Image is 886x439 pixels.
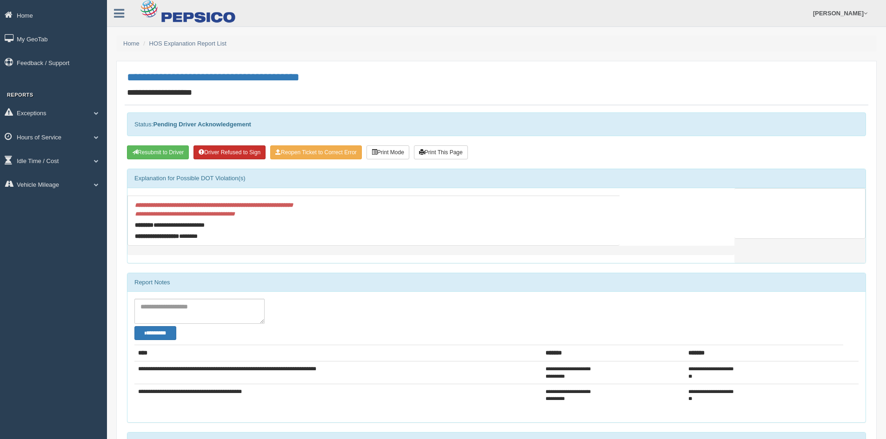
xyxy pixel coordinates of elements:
[134,326,176,340] button: Change Filter Options
[366,145,409,159] button: Print Mode
[153,121,251,128] strong: Pending Driver Acknowledgement
[270,145,362,159] button: Reopen Ticket
[414,145,468,159] button: Print This Page
[123,40,140,47] a: Home
[127,273,866,292] div: Report Notes
[127,145,189,159] button: Resubmit To Driver
[149,40,226,47] a: HOS Explanation Report List
[193,145,266,159] button: Driver Refused to Sign
[127,112,866,136] div: Status:
[127,169,866,188] div: Explanation for Possible DOT Violation(s)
